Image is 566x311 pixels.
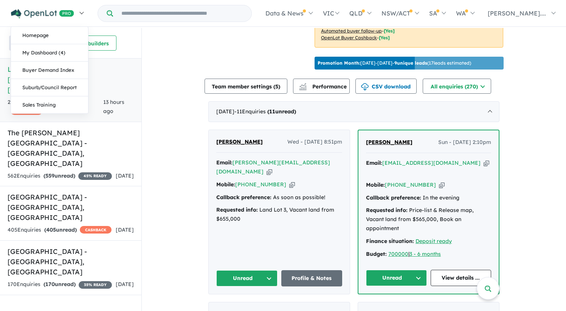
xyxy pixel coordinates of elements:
[321,35,377,40] u: OpenLot Buyer Cashback
[8,226,112,235] div: 405 Enquir ies
[366,181,385,188] strong: Mobile:
[45,281,55,288] span: 170
[438,138,491,147] span: Sun - [DATE] 2:10pm
[116,172,134,179] span: [DATE]
[423,79,491,94] button: All enquiries (270)
[11,62,88,79] a: Buyer Demand Index
[431,270,492,286] a: View details ...
[234,108,296,115] span: - 11 Enquir ies
[8,98,103,116] div: 270 Enquir ies
[8,172,112,181] div: 562 Enquir ies
[235,181,286,188] a: [PHONE_NUMBER]
[366,159,382,166] strong: Email:
[379,35,390,40] span: [Yes]
[11,9,74,19] img: Openlot PRO Logo White
[366,194,421,201] strong: Callback preference:
[366,270,427,286] button: Unread
[366,193,491,203] div: In the evening
[216,206,258,213] strong: Requested info:
[216,194,271,201] strong: Callback preference:
[116,226,134,233] span: [DATE]
[8,280,112,289] div: 170 Enquir ies
[8,192,134,223] h5: [GEOGRAPHIC_DATA] - [GEOGRAPHIC_DATA] , [GEOGRAPHIC_DATA]
[488,9,546,17] span: [PERSON_NAME]....
[484,159,489,167] button: Copy
[44,226,77,233] strong: ( unread)
[216,181,235,188] strong: Mobile:
[388,251,408,257] a: 700000
[366,250,491,259] div: |
[267,168,272,176] button: Copy
[318,60,360,66] b: Promotion Month:
[78,172,112,180] span: 45 % READY
[366,206,491,233] div: Price-list & Release map, Vacant land from $565,000, Book an appointment
[289,181,295,189] button: Copy
[216,193,342,202] div: As soon as possible!
[269,108,275,115] span: 11
[361,83,369,91] img: download icon
[287,138,342,147] span: Wed - [DATE] 8:51pm
[79,281,112,289] span: 35 % READY
[299,85,307,90] img: bar-chart.svg
[216,270,278,286] button: Unread
[267,108,296,115] strong: ( unread)
[366,238,414,244] strong: Finance situation:
[43,172,75,179] strong: ( unread)
[8,246,134,277] h5: [GEOGRAPHIC_DATA] - [GEOGRAPHIC_DATA] , [GEOGRAPHIC_DATA]
[299,83,306,87] img: line-chart.svg
[382,159,481,166] a: [EMAIL_ADDRESS][DOMAIN_NAME]
[275,83,278,90] span: 5
[208,101,499,122] div: [DATE]
[216,159,330,175] a: [PERSON_NAME][EMAIL_ADDRESS][DOMAIN_NAME]
[300,83,347,90] span: Performance
[293,79,350,94] button: Performance
[116,281,134,288] span: [DATE]
[205,79,287,94] button: Team member settings (5)
[216,206,342,224] div: Land Lot 3, Vacant land from $655,000
[318,60,471,67] p: [DATE] - [DATE] - ( 17 leads estimated)
[11,96,88,113] a: Sales Training
[384,28,395,34] span: [Yes]
[321,28,382,34] u: Automated buyer follow-up
[355,79,417,94] button: CSV download
[281,270,343,286] a: Profile & Notes
[45,172,54,179] span: 559
[394,60,427,66] b: 9 unique leads
[115,5,250,22] input: Try estate name, suburb, builder or developer
[43,281,76,288] strong: ( unread)
[46,226,56,233] span: 405
[216,159,233,166] strong: Email:
[216,138,263,145] span: [PERSON_NAME]
[439,181,445,189] button: Copy
[366,207,408,214] strong: Requested info:
[103,99,124,114] span: 13 hours ago
[216,138,263,147] a: [PERSON_NAME]
[11,79,88,96] a: Suburb/Council Report
[8,128,134,169] h5: The [PERSON_NAME][GEOGRAPHIC_DATA] - [GEOGRAPHIC_DATA] , [GEOGRAPHIC_DATA]
[80,226,112,234] span: CASHBACK
[385,181,436,188] a: [PHONE_NUMBER]
[409,251,441,257] a: 3 - 6 months
[416,238,452,244] a: Deposit ready
[366,139,412,145] span: [PERSON_NAME]
[11,44,88,62] a: My Dashboard (4)
[11,27,88,44] a: Homepage
[366,138,412,147] a: [PERSON_NAME]
[8,64,134,95] h5: Le Vista Estate - [GEOGRAPHIC_DATA] , [GEOGRAPHIC_DATA]
[366,251,387,257] strong: Budget:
